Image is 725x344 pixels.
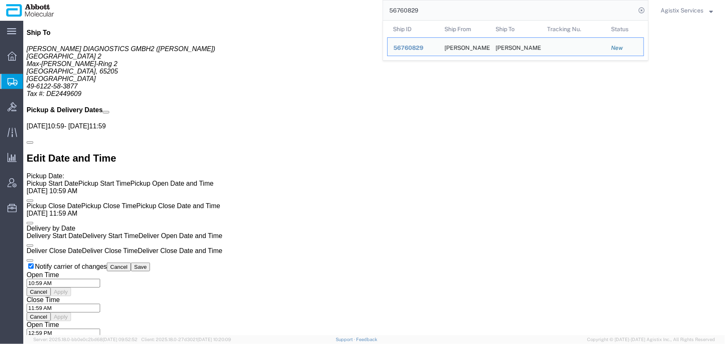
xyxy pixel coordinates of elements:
div: New [611,44,638,52]
a: Feedback [356,337,378,342]
span: [DATE] 09:52:52 [103,337,138,342]
th: Ship To [490,21,541,37]
button: Agistix Services [660,5,713,15]
img: logo [6,4,54,17]
th: Ship From [439,21,490,37]
div: 56760829 [393,44,433,52]
input: Search for shipment number, reference number [383,0,636,20]
span: [DATE] 10:20:09 [197,337,231,342]
span: Copyright © [DATE]-[DATE] Agistix Inc., All Rights Reserved [587,336,715,343]
th: Status [605,21,644,37]
span: Agistix Services [661,6,703,15]
th: Ship ID [387,21,439,37]
span: Client: 2025.18.0-27d3021 [141,337,231,342]
div: ABBOTT DIAGNOSTICS GMBH2 [496,38,536,56]
table: Search Results [387,21,648,60]
iframe: To enrich screen reader interactions, please activate Accessibility in Grammarly extension settings [23,21,725,335]
div: Abbott Molecular Inc [445,38,484,56]
span: 56760829 [393,44,423,51]
a: Support [336,337,356,342]
th: Tracking Nu. [541,21,606,37]
span: Server: 2025.18.0-bb0e0c2bd68 [33,337,138,342]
